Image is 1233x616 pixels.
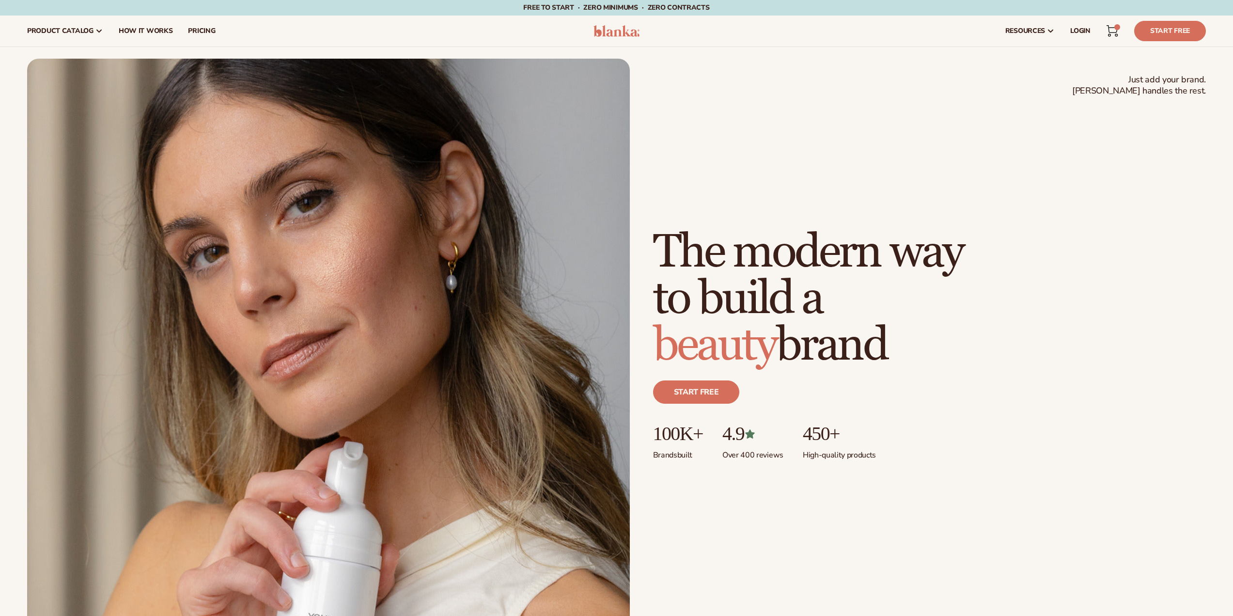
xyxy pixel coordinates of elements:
[653,444,703,460] p: Brands built
[1062,16,1098,47] a: LOGIN
[119,27,173,35] span: How It Works
[523,3,709,12] span: Free to start · ZERO minimums · ZERO contracts
[188,27,215,35] span: pricing
[803,423,876,444] p: 450+
[593,25,640,37] img: logo
[653,423,703,444] p: 100K+
[111,16,181,47] a: How It Works
[27,27,94,35] span: product catalog
[180,16,223,47] a: pricing
[653,229,963,369] h1: The modern way to build a brand
[1070,27,1091,35] span: LOGIN
[1072,74,1206,97] span: Just add your brand. [PERSON_NAME] handles the rest.
[722,423,783,444] p: 4.9
[19,16,111,47] a: product catalog
[653,317,776,374] span: beauty
[998,16,1062,47] a: resources
[722,444,783,460] p: Over 400 reviews
[1005,27,1045,35] span: resources
[803,444,876,460] p: High-quality products
[653,380,740,404] a: Start free
[1134,21,1206,41] a: Start Free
